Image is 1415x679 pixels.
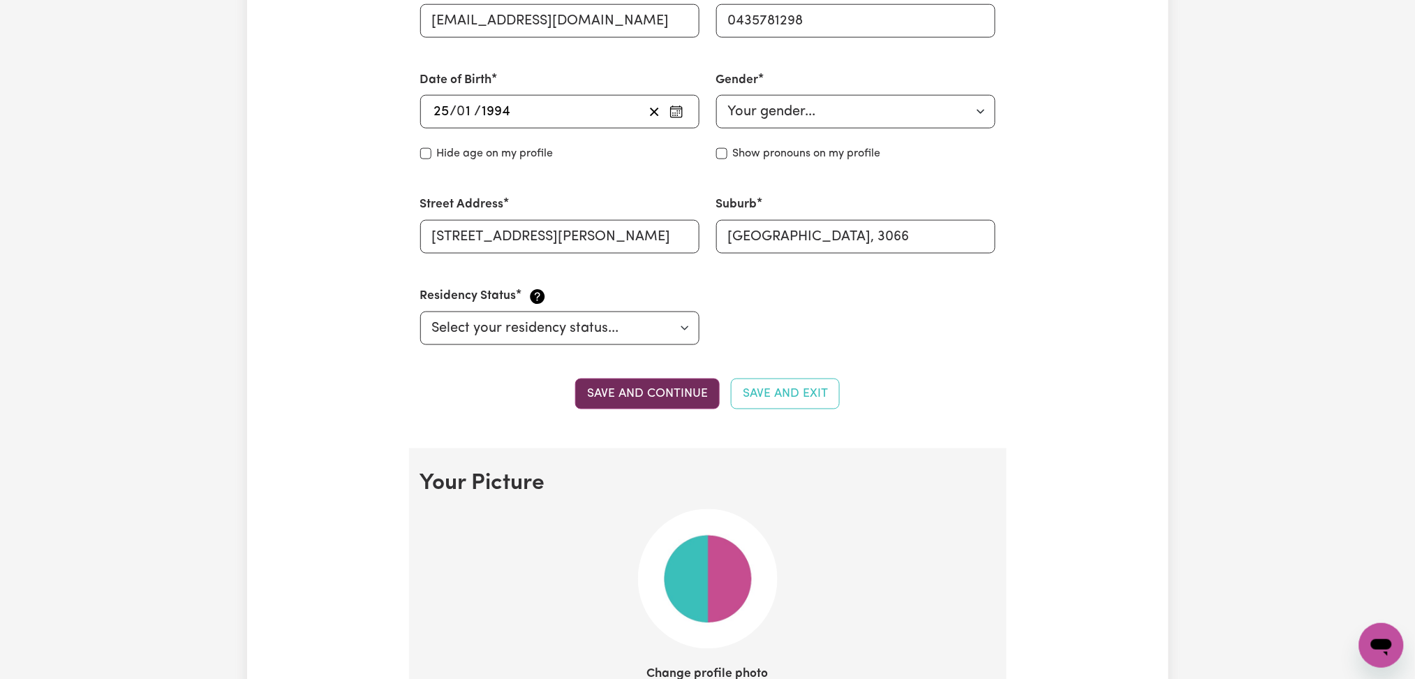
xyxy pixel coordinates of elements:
input: -- [458,101,475,122]
span: 0 [457,105,466,119]
h2: Your Picture [420,471,995,497]
label: Suburb [716,196,757,214]
label: Date of Birth [420,71,492,89]
span: / [450,104,457,119]
input: ---- [481,101,511,122]
label: Street Address [420,196,504,214]
button: Save and continue [575,379,720,409]
img: Your default profile image [638,509,778,649]
label: Gender [716,71,759,89]
input: -- [434,101,450,122]
input: e.g. North Bondi, New South Wales [716,220,995,254]
label: Hide age on my profile [437,145,554,162]
label: Residency Status [420,287,517,305]
iframe: Button to launch messaging window [1359,623,1404,668]
button: Save and Exit [731,379,840,409]
span: / [474,104,481,119]
label: Show pronouns on my profile [733,145,881,162]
